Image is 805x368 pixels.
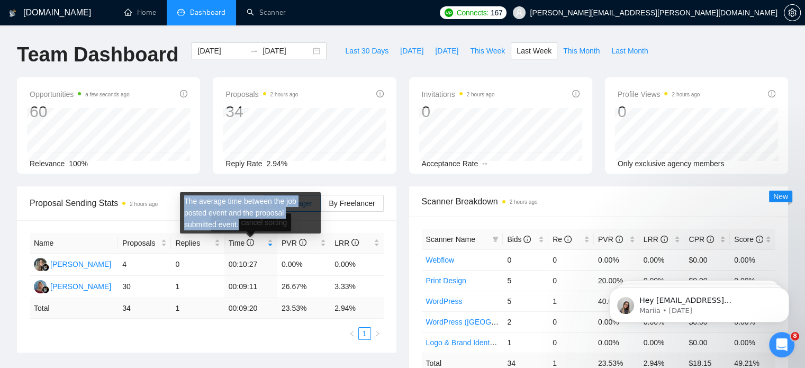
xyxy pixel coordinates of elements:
button: right [371,327,384,340]
td: 1 [171,298,224,319]
span: info-circle [180,90,187,97]
img: SM [34,280,47,293]
span: New [773,192,788,201]
div: 60 [30,102,130,122]
td: 0 [548,249,594,270]
div: 0 [618,102,700,122]
span: Time [229,239,254,247]
td: 26.67% [277,276,330,298]
button: [DATE] [394,42,429,59]
td: 00:09:20 [224,298,277,319]
input: Start date [197,45,246,57]
span: This Month [563,45,600,57]
span: Reply Rate [225,159,262,168]
span: 8 [791,332,799,340]
span: info-circle [523,236,531,243]
li: 1 [358,327,371,340]
td: 1 [171,276,224,298]
div: [PERSON_NAME] [50,258,111,270]
td: 30 [118,276,171,298]
span: Last Month [611,45,648,57]
span: Acceptance Rate [422,159,478,168]
span: Only exclusive agency members [618,159,725,168]
td: 3.33% [330,276,383,298]
span: Scanner Name [426,235,475,244]
td: 0.00% [639,332,685,353]
button: Last Month [605,42,654,59]
time: 2 hours ago [130,201,158,207]
time: a few seconds ago [85,92,129,97]
span: right [374,330,381,337]
a: SM[PERSON_NAME] [34,282,111,290]
div: 34 [225,102,298,122]
span: 2.94% [267,159,288,168]
span: PVR [282,239,306,247]
div: The average time between the job posted event and the proposal submitted event. [180,192,321,234]
td: 5 [503,270,548,291]
img: LK [34,258,47,271]
span: info-circle [564,236,572,243]
td: 1 [548,291,594,311]
li: Next Page [371,327,384,340]
button: This Week [464,42,511,59]
span: setting [784,8,800,17]
a: LK[PERSON_NAME] [34,259,111,268]
a: setting [784,8,801,17]
td: 0 [171,254,224,276]
button: Last 30 Days [339,42,394,59]
span: info-circle [707,236,714,243]
span: Opportunities [30,88,130,101]
li: Previous Page [346,327,358,340]
span: info-circle [661,236,668,243]
a: homeHome [124,8,156,17]
iframe: Intercom notifications message [593,265,805,339]
input: End date [263,45,311,57]
p: Message from Mariia, sent 1w ago [46,41,183,50]
button: [DATE] [429,42,464,59]
td: 00:09:11 [224,276,277,298]
td: Total [30,298,118,319]
img: gigradar-bm.png [42,286,49,293]
span: Invitations [422,88,495,101]
span: By Freelancer [329,199,375,208]
a: Logo & Brand Identity ([GEOGRAPHIC_DATA]) [426,338,582,347]
span: Proposal Sending Stats [30,196,264,210]
time: 2 hours ago [270,92,299,97]
img: gigradar-bm.png [42,264,49,271]
td: 00:10:27 [224,254,277,276]
span: -- [482,159,487,168]
span: info-circle [299,239,306,246]
span: Relevance [30,159,65,168]
td: $0.00 [684,249,730,270]
span: Bids [507,235,531,244]
span: info-circle [616,236,623,243]
span: Connects: [457,7,489,19]
td: 0.00% [730,332,775,353]
td: 2 [503,311,548,332]
span: swap-right [250,47,258,55]
time: 2 hours ago [467,92,495,97]
a: searchScanner [247,8,286,17]
td: 0.00% [277,254,330,276]
span: info-circle [376,90,384,97]
td: 0.00% [639,249,685,270]
td: 2.94 % [330,298,383,319]
td: 0 [548,332,594,353]
span: Proposals [122,237,159,249]
span: info-circle [768,90,775,97]
span: LRR [334,239,359,247]
td: 0 [548,270,594,291]
span: to [250,47,258,55]
span: info-circle [247,239,254,246]
span: [DATE] [400,45,423,57]
span: user [515,9,523,16]
span: LRR [644,235,668,244]
a: WordPress ([GEOGRAPHIC_DATA]) [426,318,547,326]
span: Dashboard [190,8,225,17]
span: This Week [470,45,505,57]
td: 0.00% [594,332,639,353]
td: 0 [503,249,548,270]
td: 23.53 % [277,298,330,319]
